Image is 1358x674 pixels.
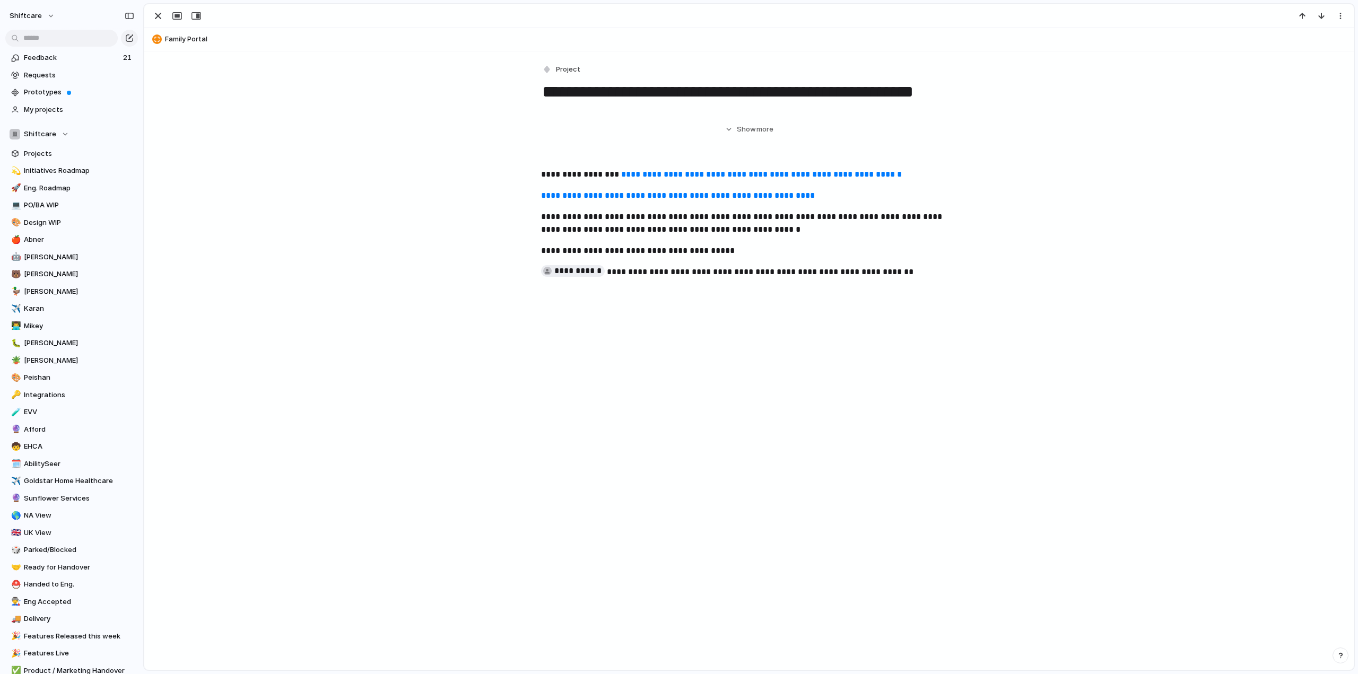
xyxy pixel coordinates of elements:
a: 👨‍💻Mikey [5,318,138,334]
div: 🪴[PERSON_NAME] [5,353,138,369]
a: 🧪EVV [5,404,138,420]
button: 🌎 [10,510,20,521]
div: 🎲 [11,544,19,556]
span: more [756,124,773,135]
span: My projects [24,104,134,115]
div: 💫 [11,165,19,177]
a: 🎉Features Live [5,645,138,661]
a: 🔮Sunflower Services [5,491,138,506]
a: 🦆[PERSON_NAME] [5,284,138,300]
button: 🧒 [10,441,20,452]
a: 🐻[PERSON_NAME] [5,266,138,282]
a: 🎨Design WIP [5,215,138,231]
div: 🎨Peishan [5,370,138,386]
button: ✈️ [10,476,20,486]
button: 🪴 [10,355,20,366]
span: [PERSON_NAME] [24,252,134,262]
button: 💻 [10,200,20,211]
span: Eng. Roadmap [24,183,134,194]
span: [PERSON_NAME] [24,355,134,366]
div: 🧪 [11,406,19,418]
span: EVV [24,407,134,417]
span: [PERSON_NAME] [24,338,134,348]
button: 🎨 [10,217,20,228]
div: 🐻 [11,268,19,281]
div: 🪴 [11,354,19,366]
a: 🚚Delivery [5,611,138,627]
a: My projects [5,102,138,118]
a: 🎲Parked/Blocked [5,542,138,558]
span: Prototypes [24,87,134,98]
span: UK View [24,528,134,538]
button: 👨‍💻 [10,321,20,331]
span: shiftcare [10,11,42,21]
span: Goldstar Home Healthcare [24,476,134,486]
div: 🤖[PERSON_NAME] [5,249,138,265]
a: 💻PO/BA WIP [5,197,138,213]
div: ✈️ [11,475,19,487]
a: 🤝Ready for Handover [5,559,138,575]
button: 🍎 [10,234,20,245]
a: 🔑Integrations [5,387,138,403]
span: Shiftcare [24,129,56,139]
span: PO/BA WIP [24,200,134,211]
div: 🎨 [11,216,19,229]
div: 🗓️ [11,458,19,470]
a: 💫Initiatives Roadmap [5,163,138,179]
div: ⛑️Handed to Eng. [5,576,138,592]
a: ✈️Karan [5,301,138,317]
span: Parked/Blocked [24,545,134,555]
div: 👨‍💻 [11,320,19,332]
button: 💫 [10,165,20,176]
span: [PERSON_NAME] [24,269,134,279]
a: 🔮Afford [5,422,138,437]
span: Peishan [24,372,134,383]
span: AbilitySeer [24,459,134,469]
span: NA View [24,510,134,521]
div: 🧒 [11,441,19,453]
div: 🎉 [11,630,19,642]
a: 🚀Eng. Roadmap [5,180,138,196]
span: Feedback [24,52,120,63]
button: 🦆 [10,286,20,297]
a: 👨‍🏭Eng Accepted [5,594,138,610]
div: 🔑 [11,389,19,401]
a: Requests [5,67,138,83]
a: 🐛[PERSON_NAME] [5,335,138,351]
a: 🌎NA View [5,507,138,523]
button: 🤖 [10,252,20,262]
button: 🎨 [10,372,20,383]
span: Handed to Eng. [24,579,134,590]
span: Features Released this week [24,631,134,642]
div: 🗓️AbilitySeer [5,456,138,472]
div: 🌎 [11,510,19,522]
button: 🐛 [10,338,20,348]
button: 🇬🇧 [10,528,20,538]
a: 🧒EHCA [5,439,138,454]
button: 🐻 [10,269,20,279]
button: 🔑 [10,390,20,400]
span: Delivery [24,614,134,624]
span: Design WIP [24,217,134,228]
button: 🔮 [10,493,20,504]
div: 🍎Abner [5,232,138,248]
div: 🇬🇧 [11,527,19,539]
div: 🇬🇧UK View [5,525,138,541]
div: ✈️ [11,303,19,315]
div: 🍎 [11,234,19,246]
span: Integrations [24,390,134,400]
button: 🧪 [10,407,20,417]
